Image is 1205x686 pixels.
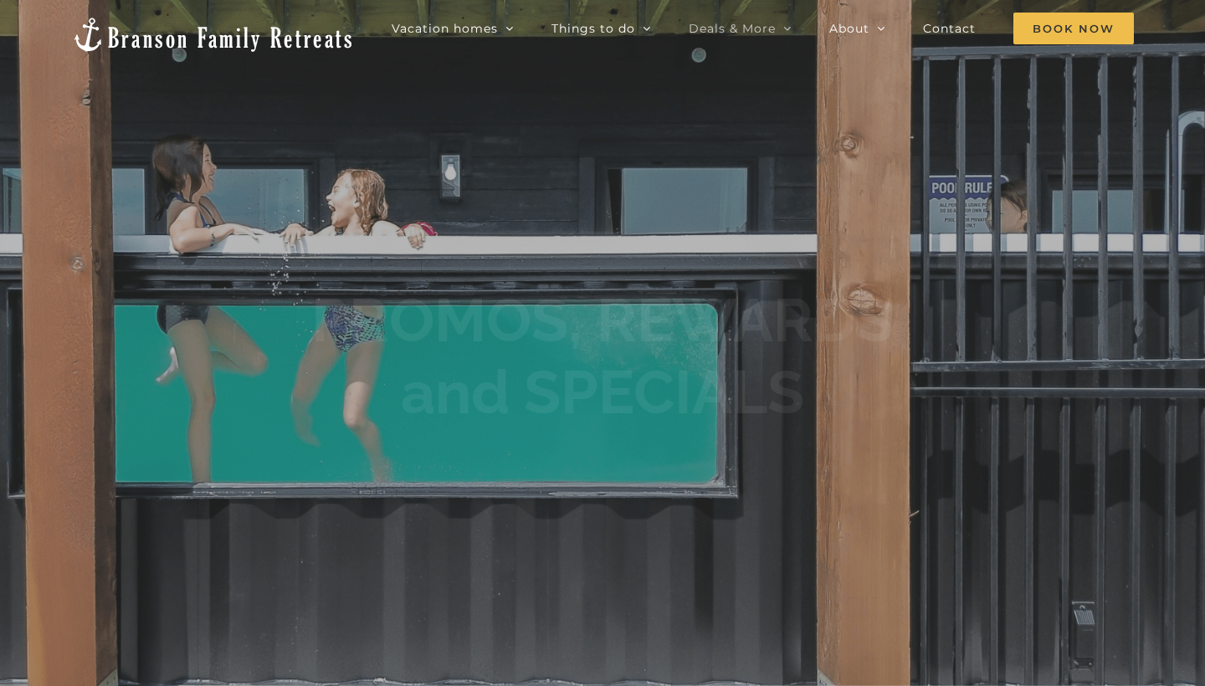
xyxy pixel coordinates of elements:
[392,12,1134,45] nav: Main Menu
[551,23,635,34] span: Things to do
[923,12,976,45] a: Contact
[689,12,792,45] a: Deals & More
[923,23,976,34] span: Contact
[392,23,498,34] span: Vacation homes
[392,12,514,45] a: Vacation homes
[829,23,869,34] span: About
[1013,13,1134,44] span: Book Now
[71,16,355,54] img: Branson Family Retreats Logo
[1013,12,1134,45] a: Book Now
[689,23,776,34] span: Deals & More
[829,12,885,45] a: About
[551,12,651,45] a: Things to do
[311,284,894,429] h1: PROMOS, REWARDS and SPECIALS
